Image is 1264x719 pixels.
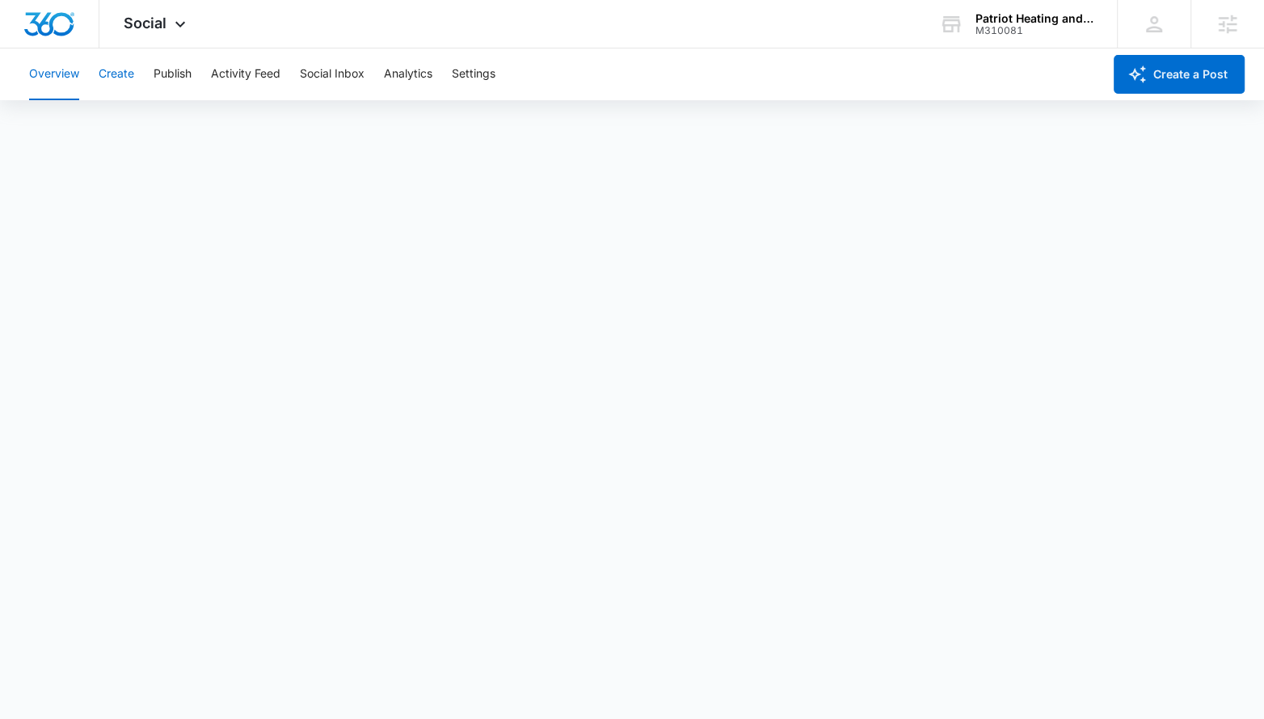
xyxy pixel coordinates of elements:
[99,48,134,100] button: Create
[975,25,1093,36] div: account id
[300,48,364,100] button: Social Inbox
[452,48,495,100] button: Settings
[1114,55,1245,94] button: Create a Post
[29,48,79,100] button: Overview
[124,15,166,32] span: Social
[975,12,1093,25] div: account name
[154,48,192,100] button: Publish
[211,48,280,100] button: Activity Feed
[384,48,432,100] button: Analytics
